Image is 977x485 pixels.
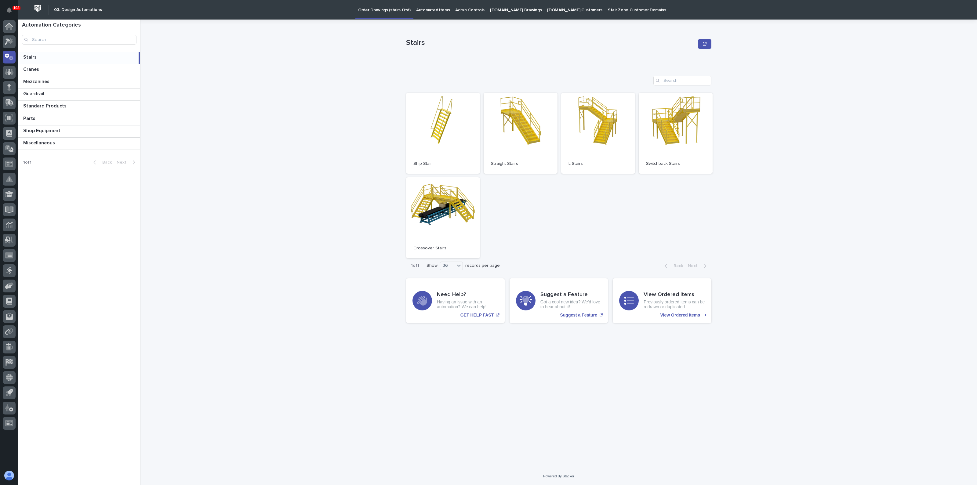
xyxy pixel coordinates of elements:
a: GET HELP FAST [406,278,505,323]
a: Suggest a Feature [510,278,608,323]
h3: Suggest a Feature [540,291,602,298]
a: Ship Stair [406,93,480,174]
a: MiscellaneousMiscellaneous [18,138,140,150]
h1: Automation Categories [22,22,136,29]
p: Suggest a Feature [560,313,597,318]
p: Guardrail [23,90,45,97]
a: Shop EquipmentShop Equipment [18,125,140,138]
a: CranesCranes [18,64,140,76]
h2: 03. Design Automations [54,7,102,13]
p: Straight Stairs [491,161,550,166]
p: Stairs [406,38,696,47]
button: users-avatar [3,469,16,482]
a: Powered By Stacker [543,474,574,478]
p: GET HELP FAST [460,313,494,318]
button: Next [114,160,140,165]
a: StairsStairs [18,52,140,64]
p: 103 [13,6,20,10]
h3: Need Help? [437,291,498,298]
p: Stairs [23,53,38,60]
p: Shop Equipment [23,127,62,134]
p: View Ordered Items [660,313,700,318]
span: Next [117,160,130,165]
a: MezzaninesMezzanines [18,76,140,89]
p: Got a cool new idea? We'd love to hear about it! [540,299,602,310]
a: Switchback Stairs [639,93,713,174]
a: Straight Stairs [484,93,558,174]
span: Next [688,264,701,268]
p: Show [427,263,438,268]
button: Back [89,160,114,165]
p: Standard Products [23,102,68,109]
h3: View Ordered Items [644,291,705,298]
a: Standard ProductsStandard Products [18,101,140,113]
p: Crossover Stairs [413,246,473,251]
span: Back [99,160,112,165]
div: Notifications103 [8,7,16,17]
a: PartsParts [18,113,140,125]
p: Ship Stair [413,161,473,166]
div: 36 [440,262,455,269]
img: Workspace Logo [32,3,43,14]
span: Back [670,264,683,268]
p: Mezzanines [23,78,51,85]
p: Parts [23,114,37,121]
p: Switchback Stairs [646,161,705,166]
a: View Ordered Items [613,278,711,323]
a: L Stairs [561,93,635,174]
p: 1 of 1 [18,155,36,170]
a: GuardrailGuardrail [18,89,140,101]
p: records per page [465,263,500,268]
p: Miscellaneous [23,139,56,146]
a: Crossover Stairs [406,177,480,258]
button: Notifications [3,4,16,16]
p: Previously ordered items can be redrawn or duplicated. [644,299,705,310]
input: Search [22,35,136,45]
p: 1 of 1 [406,258,424,273]
input: Search [653,76,711,85]
p: Cranes [23,65,40,72]
p: Having an issue with an automation? We can help! [437,299,498,310]
button: Next [685,263,711,269]
p: L Stairs [568,161,628,166]
button: Back [660,263,685,269]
